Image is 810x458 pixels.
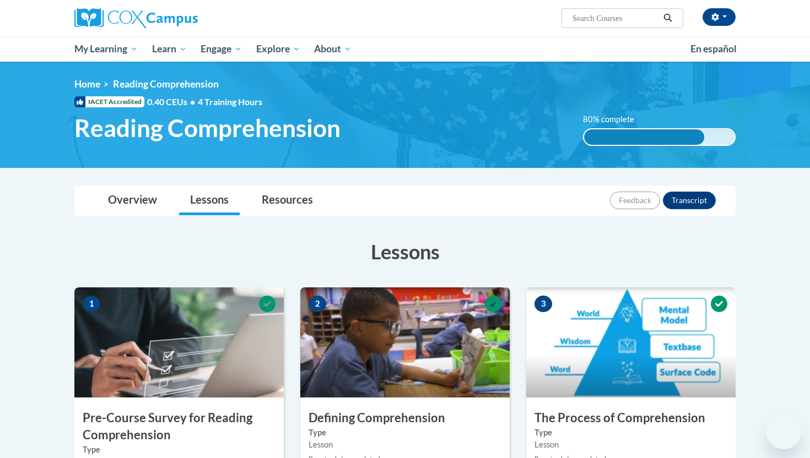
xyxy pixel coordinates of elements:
a: Overview [97,186,168,215]
button: Feedback [610,192,660,209]
div: 80% complete [584,129,705,145]
button: Search [660,12,676,25]
span: About [314,42,352,56]
a: En español [683,37,744,61]
h3: The Process of Comprehension [526,410,736,427]
img: Course Image [74,287,284,397]
a: Engage [193,36,249,62]
span: Reading Comprehension [74,113,341,143]
span: En español [690,43,737,54]
span: Explore [256,42,300,56]
img: Course Image [526,287,736,397]
iframe: Button to launch messaging window [766,414,801,449]
input: Search Courses [571,12,660,25]
span: 4 Training Hours [198,96,262,107]
span: • [190,96,195,107]
span: My Learning [74,42,138,56]
label: Type [534,427,727,439]
a: About [307,36,359,62]
span: Engage [201,42,242,56]
span: Reading Comprehension [113,78,219,90]
a: My Learning [67,36,145,62]
a: Learn [145,36,194,62]
a: Cox Campus [74,8,284,28]
h3: Defining Comprehension [300,410,510,427]
button: Transcript [663,192,716,209]
div: Lesson [309,439,501,451]
button: Account Settings [703,8,736,26]
a: Home [74,78,100,90]
div: Lesson [534,439,727,451]
a: Resources [251,186,324,215]
span: Learn [152,42,187,56]
label: Type [309,427,501,439]
h3: Lessons [74,238,736,265]
a: Lessons [179,186,240,215]
img: Course Image [300,287,510,397]
span: 1 [83,296,100,312]
h3: Pre-Course Survey for Reading Comprehension [74,410,284,444]
span: 0.40 CEUs [147,96,198,108]
span: 2 [309,296,326,312]
div: Main menu [58,36,752,62]
span: 3 [534,296,552,312]
span: IACET Accredited [74,96,144,107]
img: Cox Campus [74,8,198,28]
label: 80% complete [583,113,646,126]
label: Type [83,444,276,456]
a: Explore [249,36,307,62]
